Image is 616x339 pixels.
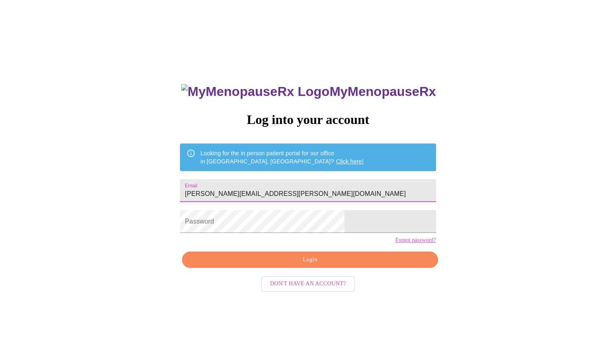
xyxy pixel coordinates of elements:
a: Don't have an account? [259,280,357,287]
span: Don't have an account? [270,279,346,289]
h3: MyMenopauseRx [181,84,436,99]
button: Login [182,252,438,268]
a: Forgot password? [395,237,436,243]
span: Login [191,255,428,265]
div: Looking for the in person patient portal for our office in [GEOGRAPHIC_DATA], [GEOGRAPHIC_DATA]? [200,146,364,169]
img: MyMenopauseRx Logo [181,84,329,99]
a: Click here! [336,158,364,165]
h3: Log into your account [180,112,436,127]
button: Don't have an account? [261,276,355,292]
